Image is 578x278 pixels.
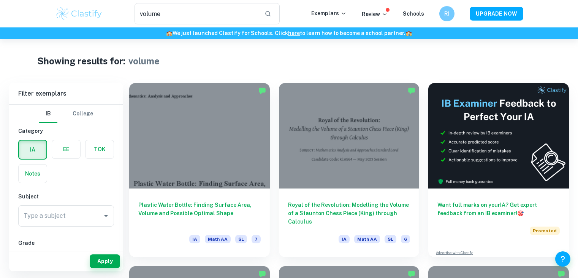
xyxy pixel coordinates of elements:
button: IA [19,141,46,159]
h1: volume [128,54,160,68]
img: Marked [408,87,415,94]
h6: Category [18,127,114,135]
h6: Filter exemplars [9,83,123,104]
button: RI [439,6,454,21]
span: 🎯 [517,210,524,216]
img: Clastify logo [55,6,103,21]
button: Open [101,211,111,221]
span: SL [385,235,396,243]
span: Math AA [354,235,380,243]
h6: Want full marks on your IA ? Get expert feedback from an IB examiner! [437,201,560,217]
button: Help and Feedback [555,251,570,267]
p: Exemplars [311,9,347,18]
button: Notes [19,165,47,183]
span: 🏫 [405,30,412,36]
p: Review [362,10,388,18]
h6: Royal of the Revolution: Modelling the Volume of a Staunton Chess Piece (King) through Calculus [288,201,410,226]
button: EE [52,140,80,158]
button: Apply [90,254,120,268]
span: SL [235,235,247,243]
img: Thumbnail [428,83,569,189]
img: Marked [258,270,266,278]
span: 7 [252,235,261,243]
h6: We just launched Clastify for Schools. Click to learn how to become a school partner. [2,29,576,37]
span: IA [339,235,350,243]
h1: Showing results for: [37,54,125,68]
input: Search for any exemplars... [135,3,259,24]
img: Marked [557,270,565,278]
button: UPGRADE NOW [470,7,523,21]
h6: RI [442,10,451,18]
button: College [73,105,93,123]
h6: Grade [18,239,114,247]
button: IB [39,105,57,123]
span: 6 [401,235,410,243]
a: Schools [403,11,424,17]
a: Advertise with Clastify [436,250,473,256]
img: Marked [408,270,415,278]
span: Promoted [530,227,560,235]
h6: Plastic Water Bottle: Finding Surface Area, Volume and Possible Optimal Shape [138,201,261,226]
img: Marked [258,87,266,94]
a: Want full marks on yourIA? Get expert feedback from an IB examiner!PromotedAdvertise with Clastify [428,83,569,257]
div: Filter type choice [39,105,93,123]
a: Royal of the Revolution: Modelling the Volume of a Staunton Chess Piece (King) through CalculusIA... [279,83,420,257]
span: 🏫 [166,30,173,36]
a: here [288,30,300,36]
h6: Subject [18,192,114,201]
a: Plastic Water Bottle: Finding Surface Area, Volume and Possible Optimal ShapeIAMath AASL7 [129,83,270,257]
span: Math AA [205,235,231,243]
span: IA [189,235,200,243]
button: TOK [86,140,114,158]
